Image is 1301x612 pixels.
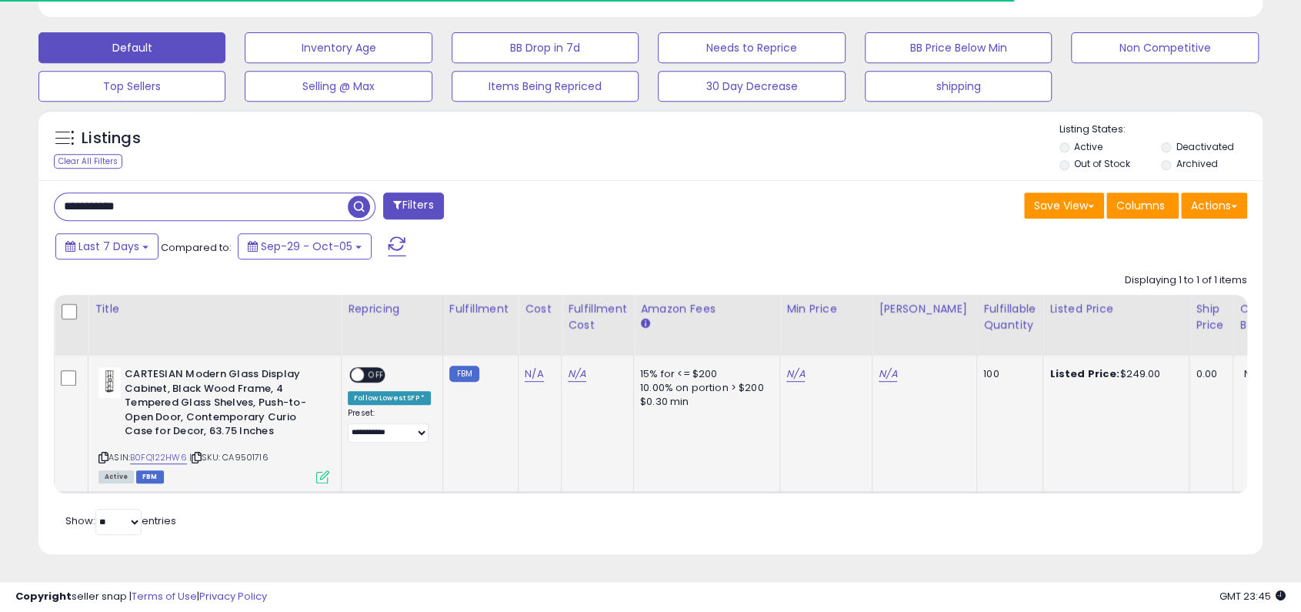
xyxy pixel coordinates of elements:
div: $0.30 min [640,395,768,409]
div: Clear All Filters [54,154,122,169]
span: Columns [1116,198,1165,213]
b: Listed Price: [1049,366,1119,381]
a: N/A [786,366,805,382]
div: Ship Price [1196,301,1226,333]
p: Listing States: [1059,122,1263,137]
div: Cost [525,301,555,317]
button: Inventory Age [245,32,432,63]
a: N/A [525,366,543,382]
div: Min Price [786,301,866,317]
strong: Copyright [15,589,72,604]
span: Last 7 Days [78,239,139,254]
button: 30 Day Decrease [658,71,845,102]
div: Amazon Fees [640,301,773,317]
div: 15% for <= $200 [640,367,768,381]
button: shipping [865,71,1052,102]
button: Columns [1106,192,1179,219]
div: Repricing [348,301,436,317]
a: B0FQ122HW6 [130,451,187,464]
label: Out of Stock [1074,157,1130,170]
small: FBM [449,366,479,382]
h5: Listings [82,128,141,149]
button: Selling @ Max [245,71,432,102]
div: Listed Price [1049,301,1183,317]
div: seller snap | | [15,590,267,604]
button: Default [38,32,225,63]
a: N/A [879,366,897,382]
div: Follow Lowest SFP * [348,391,431,405]
div: Fulfillment [449,301,512,317]
div: $249.00 [1049,367,1177,381]
div: Title [95,301,335,317]
span: OFF [364,369,389,382]
button: Non Competitive [1071,32,1258,63]
div: Preset: [348,408,431,443]
span: Show: entries [65,513,176,528]
span: All listings currently available for purchase on Amazon [98,470,134,483]
div: Fulfillable Quantity [983,301,1036,333]
div: Displaying 1 to 1 of 1 items [1125,273,1247,288]
button: Needs to Reprice [658,32,845,63]
button: Filters [383,192,443,219]
button: Items Being Repriced [452,71,639,102]
div: 100 [983,367,1031,381]
button: Sep-29 - Oct-05 [238,233,372,259]
label: Active [1074,140,1103,153]
button: Actions [1181,192,1247,219]
label: Deactivated [1176,140,1234,153]
button: Save View [1024,192,1104,219]
a: Terms of Use [132,589,197,604]
a: N/A [568,366,586,382]
a: Privacy Policy [199,589,267,604]
button: BB Drop in 7d [452,32,639,63]
b: CARTESIAN Modern Glass Display Cabinet, Black Wood Frame, 4 Tempered Glass Shelves, Push-to-Open ... [125,367,312,443]
span: 2025-10-13 23:45 GMT [1219,589,1286,604]
span: Compared to: [161,240,232,255]
div: 0.00 [1196,367,1221,381]
button: Top Sellers [38,71,225,102]
button: BB Price Below Min [865,32,1052,63]
span: N/A [1243,366,1262,381]
span: FBM [136,470,164,483]
div: 10.00% on portion > $200 [640,381,768,395]
div: Fulfillment Cost [568,301,627,333]
div: [PERSON_NAME] [879,301,970,317]
span: Sep-29 - Oct-05 [261,239,352,254]
label: Archived [1176,157,1218,170]
img: 31IDJqgosVL._SL40_.jpg [98,367,121,398]
span: | SKU: CA9501716 [189,451,269,463]
div: ASIN: [98,367,329,481]
small: Amazon Fees. [640,317,649,331]
button: Last 7 Days [55,233,158,259]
